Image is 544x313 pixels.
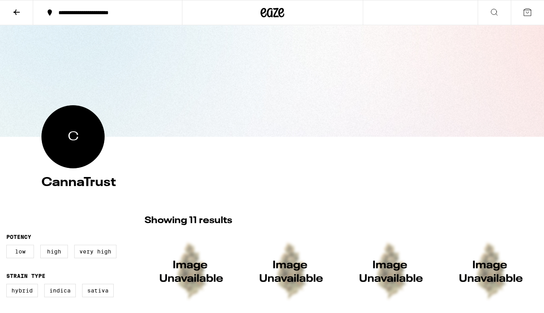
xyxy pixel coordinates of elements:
label: High [40,245,68,258]
label: Sativa [82,284,114,297]
label: Low [6,245,34,258]
legend: Strain Type [6,273,45,279]
label: Indica [44,284,76,297]
h4: CannaTrust [41,176,503,189]
label: Very High [74,245,116,258]
span: CannaTrust [68,128,79,145]
label: Hybrid [6,284,38,297]
legend: Potency [6,234,31,240]
p: Showing 11 results [144,214,232,227]
img: CannaTrust - GovernMint Oasis - 14g [352,231,431,310]
img: CannaTrust - Mochi Cake Flower - 1g [252,231,331,310]
span: Hi. Need any help? [5,6,57,12]
img: CannaTrust - Gush Mints - 3.5g [452,231,531,310]
img: CannaTrust - Governmint Oasis - 3.5g [152,231,231,310]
